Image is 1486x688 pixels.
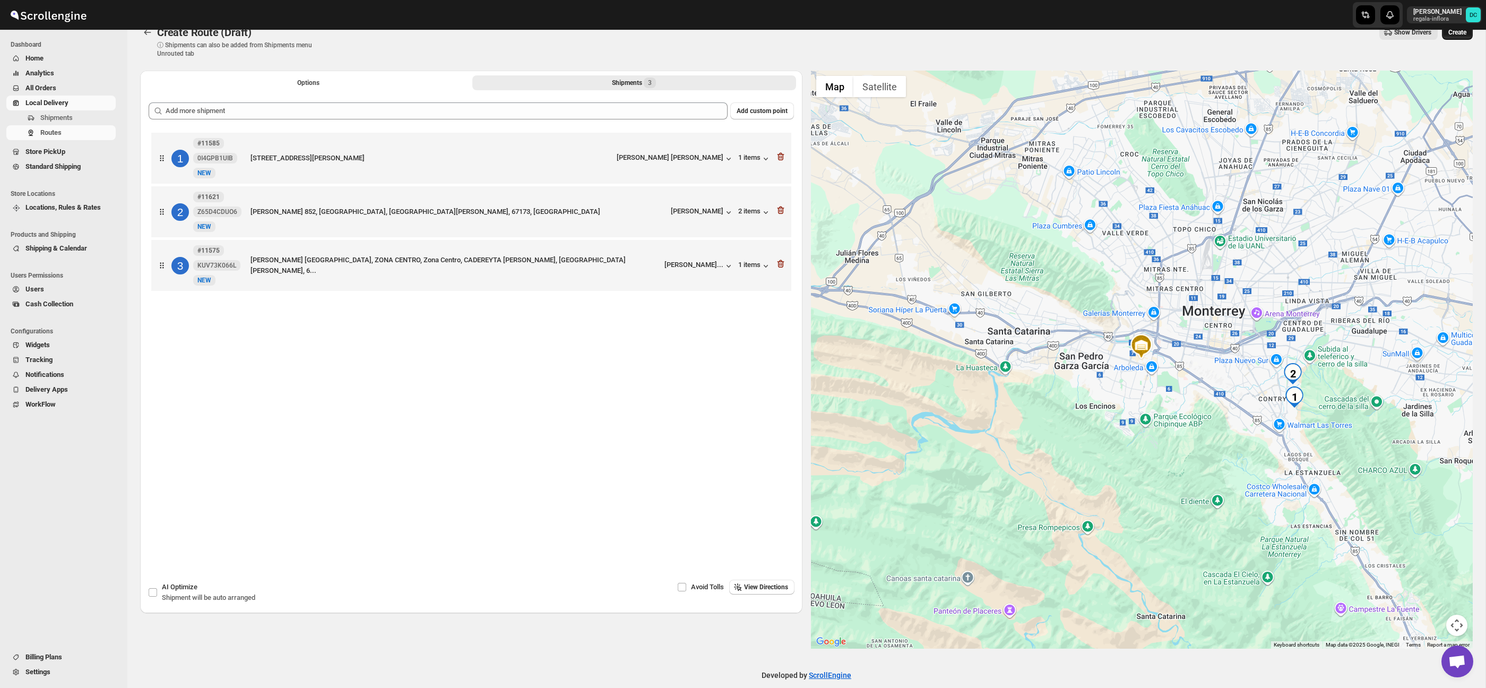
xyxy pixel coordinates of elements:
[6,352,116,367] button: Tracking
[197,277,211,284] span: NEW
[648,79,652,87] span: 3
[25,400,56,408] span: WorkFlow
[1413,7,1462,16] p: [PERSON_NAME]
[151,240,791,291] div: 3#11575KUV73K066LNewNEW[PERSON_NAME] [GEOGRAPHIC_DATA], ZONA CENTRO, Zona Centro, CADEREYTA [PERS...
[250,207,667,217] div: [PERSON_NAME] 852, [GEOGRAPHIC_DATA], [GEOGRAPHIC_DATA][PERSON_NAME], 67173, [GEOGRAPHIC_DATA]
[40,114,73,122] span: Shipments
[664,261,734,271] button: [PERSON_NAME]...
[6,665,116,680] button: Settings
[617,153,734,164] button: [PERSON_NAME] [PERSON_NAME]
[6,397,116,412] button: WorkFlow
[197,261,236,270] span: KUV73K066L
[197,169,211,177] span: NEW
[1326,642,1399,648] span: Map data ©2025 Google, INEGI
[25,300,73,308] span: Cash Collection
[6,650,116,665] button: Billing Plans
[162,583,197,591] span: AI Optimize
[1470,12,1477,19] text: DC
[6,200,116,215] button: Locations, Rules & Rates
[146,75,470,90] button: All Route Options
[162,594,255,601] span: Shipment will be auto arranged
[814,635,849,649] img: Google
[171,203,189,221] div: 2
[25,385,68,393] span: Delivery Apps
[730,102,794,119] button: Add custom point
[11,190,120,198] span: Store Locations
[738,153,771,164] button: 1 items
[6,66,116,81] button: Analytics
[166,102,728,119] input: Add more shipment
[1446,615,1467,636] button: Map camera controls
[25,668,50,676] span: Settings
[853,76,906,97] button: Show satellite imagery
[816,76,853,97] button: Show street map
[157,26,252,39] span: Create Route (Draft)
[1406,642,1421,648] a: Terms
[1448,28,1466,37] span: Create
[25,356,53,364] span: Tracking
[1282,363,1303,384] div: 2
[25,84,56,92] span: All Orders
[140,25,155,40] button: Routes
[744,583,788,591] span: View Directions
[297,79,319,87] span: Options
[25,244,87,252] span: Shipping & Calendar
[11,327,120,336] span: Configurations
[1284,386,1305,408] div: 1
[671,207,734,218] button: [PERSON_NAME]
[11,40,120,49] span: Dashboard
[171,257,189,274] div: 3
[1274,641,1319,649] button: Keyboard shortcuts
[140,94,802,534] div: Selected Shipments
[25,371,64,379] span: Notifications
[1394,28,1431,37] span: Show Drivers
[25,54,44,62] span: Home
[814,635,849,649] a: Open this area in Google Maps (opens a new window)
[6,338,116,352] button: Widgets
[664,261,723,269] div: [PERSON_NAME]...
[25,653,62,661] span: Billing Plans
[25,99,68,107] span: Local Delivery
[809,671,851,680] a: ScrollEngine
[1466,7,1481,22] span: DAVID CORONADO
[25,285,44,293] span: Users
[6,81,116,96] button: All Orders
[11,230,120,239] span: Products and Shipping
[25,203,101,211] span: Locations, Rules & Rates
[25,341,50,349] span: Widgets
[8,2,88,28] img: ScrollEngine
[612,78,656,88] div: Shipments
[250,153,612,164] div: [STREET_ADDRESS][PERSON_NAME]
[11,271,120,280] span: Users Permissions
[738,207,771,218] button: 2 items
[25,69,54,77] span: Analytics
[197,193,220,201] b: #11621
[1407,6,1482,23] button: User menu
[6,125,116,140] button: Routes
[25,148,65,156] span: Store PickUp
[197,223,211,230] span: NEW
[691,583,724,591] span: Avoid Tolls
[1442,25,1473,40] button: Create
[197,208,237,216] span: Z65D4CDUO6
[151,186,791,237] div: 2#11621Z65D4CDUO6NewNEW[PERSON_NAME] 852, [GEOGRAPHIC_DATA], [GEOGRAPHIC_DATA][PERSON_NAME], 6717...
[40,128,62,136] span: Routes
[6,282,116,297] button: Users
[738,261,771,271] button: 1 items
[737,107,788,115] span: Add custom point
[1427,642,1470,648] a: Report a map error
[6,367,116,382] button: Notifications
[729,580,794,595] button: View Directions
[197,247,220,254] b: #11575
[6,382,116,397] button: Delivery Apps
[6,241,116,256] button: Shipping & Calendar
[250,255,660,276] div: [PERSON_NAME] [GEOGRAPHIC_DATA], ZONA CENTRO, Zona Centro, CADEREYTA [PERSON_NAME], [GEOGRAPHIC_D...
[157,41,324,58] p: ⓘ Shipments can also be added from Shipments menu Unrouted tab
[1441,646,1473,677] a: Open chat
[1379,25,1438,40] button: Show Drivers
